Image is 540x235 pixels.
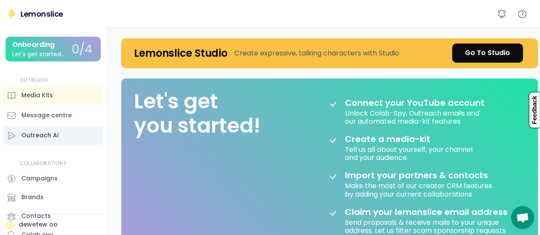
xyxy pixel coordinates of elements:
[12,41,55,49] div: Onboarding
[134,89,260,138] div: Let's get you started!
[345,144,474,162] div: Tell us all about yourself, your channel and your audience
[7,9,17,19] img: Lemonslice
[345,108,481,125] div: Unlock Colab-Spy, Outreach emails and our automated media-kit features
[20,77,48,84] div: OUTREACH
[345,180,494,198] div: Make the most of our creator CRM features by adding your current collaborations
[21,91,53,100] div: Media Kits
[21,193,44,202] div: Brands
[20,9,63,19] div: Lemonslice
[21,212,51,220] div: Contacts
[511,206,534,229] a: Open chat
[20,160,67,167] div: COLLABORATIONS
[72,43,92,56] div: 0/4
[345,98,485,108] div: Connect your YouTube account
[345,134,452,144] div: Create a media-kit
[21,111,72,120] div: Message centre
[234,48,399,58] div: Create expressive, talking characters with Studio
[345,207,508,217] div: Claim your lemonslice email address
[134,46,228,60] h4: Lemonslice Studio
[12,51,65,58] div: Let's get started...
[345,217,516,235] div: Send proposals & receive mails to your unique address. Let us filter scam sponsorship requests
[21,174,58,183] div: Campaigns
[452,44,523,63] a: Go To Studio
[21,131,59,140] div: Outreach AI
[345,170,488,180] div: Import your partners & contacts
[465,48,510,58] div: Go To Studio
